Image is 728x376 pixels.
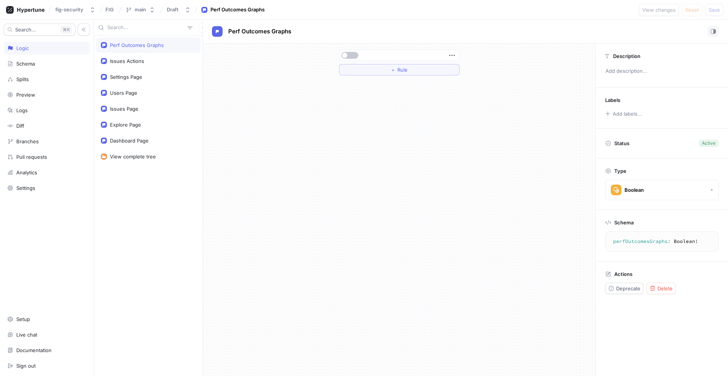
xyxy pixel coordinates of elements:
div: View complete tree [110,154,156,160]
div: Issues Actions [110,58,144,64]
button: ＋Rule [339,64,460,75]
span: View changes [642,8,676,12]
span: Delete [657,286,673,291]
div: Analytics [16,169,37,175]
span: Rule [397,67,408,72]
div: Perf Outcomes Graphs [110,42,164,48]
p: Type [614,168,626,174]
p: Schema [614,219,634,226]
div: Documentation [16,347,52,353]
button: main [122,3,158,16]
p: Actions [614,271,632,277]
div: Live chat [16,332,37,338]
button: Add labels... [602,109,644,119]
div: Users Page [110,90,137,96]
div: Schema [16,61,35,67]
div: Settings Page [110,74,142,80]
button: Reset [682,4,702,16]
div: Diff [16,123,24,129]
div: Boolean [624,187,644,193]
div: Active [702,140,715,147]
div: K [60,26,72,33]
div: Logic [16,45,29,51]
button: Delete [646,283,676,294]
div: Preview [16,92,35,98]
button: Search...K [4,23,75,36]
p: Add description... [602,65,722,78]
div: Sign out [16,363,36,369]
div: Settings [16,185,35,191]
div: Dashboard Page [110,138,149,144]
button: Deprecate [605,283,643,294]
div: Splits [16,76,29,82]
span: Deprecate [616,286,640,291]
span: Reset [686,8,699,12]
div: Logs [16,107,28,113]
a: Documentation [4,344,90,357]
div: Pull requests [16,154,47,160]
p: Labels [605,97,620,103]
input: Search... [107,24,184,31]
div: Issues Page [110,106,138,112]
div: main [135,6,146,13]
p: Description [613,53,640,59]
span: FIG [105,7,114,12]
div: Perf Outcomes Graphs [210,6,265,14]
span: Perf Outcomes Graphs [228,28,291,34]
div: Explore Page [110,122,141,128]
span: ＋ [391,67,395,72]
p: Status [614,138,629,149]
textarea: perfOutcomesGraphs: Boolean! [609,235,715,248]
div: Branches [16,138,39,144]
span: Save [709,8,720,12]
button: Boolean [605,180,719,200]
div: Draft [167,6,179,13]
div: Setup [16,316,30,322]
div: fig-security [55,6,83,13]
span: Search... [15,27,36,32]
button: fig-security [52,3,99,16]
button: Draft [164,3,194,16]
button: Save [705,4,723,16]
button: View changes [639,4,679,16]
